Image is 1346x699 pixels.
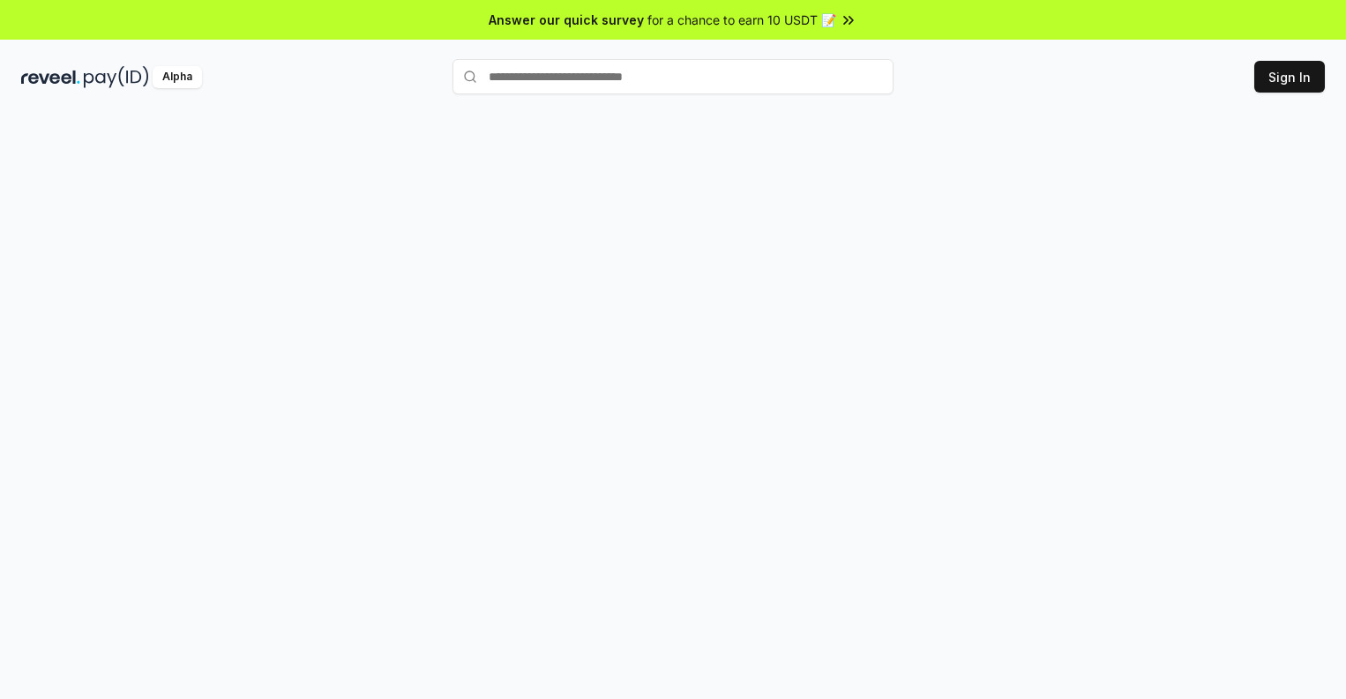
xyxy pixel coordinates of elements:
[153,66,202,88] div: Alpha
[84,66,149,88] img: pay_id
[489,11,644,29] span: Answer our quick survey
[21,66,80,88] img: reveel_dark
[647,11,836,29] span: for a chance to earn 10 USDT 📝
[1254,61,1325,93] button: Sign In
